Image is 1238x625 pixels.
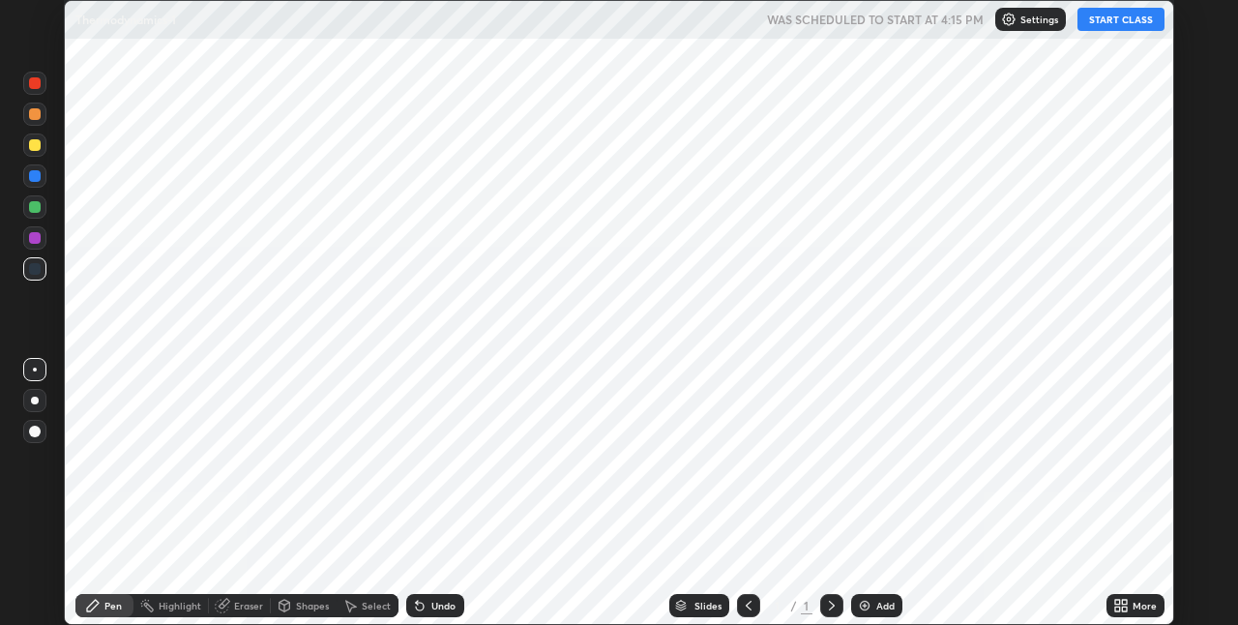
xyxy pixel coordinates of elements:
div: More [1133,601,1157,610]
p: Thermodynamics-1 [75,12,176,27]
div: Add [876,601,895,610]
button: START CLASS [1077,8,1164,31]
h5: WAS SCHEDULED TO START AT 4:15 PM [767,11,984,28]
div: Slides [694,601,722,610]
div: Highlight [159,601,201,610]
div: / [791,600,797,611]
div: Eraser [234,601,263,610]
div: Pen [104,601,122,610]
img: add-slide-button [857,598,872,613]
div: Shapes [296,601,329,610]
div: Undo [431,601,456,610]
div: 1 [801,597,812,614]
p: Settings [1020,15,1058,24]
div: Select [362,601,391,610]
img: class-settings-icons [1001,12,1017,27]
div: 1 [768,600,787,611]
